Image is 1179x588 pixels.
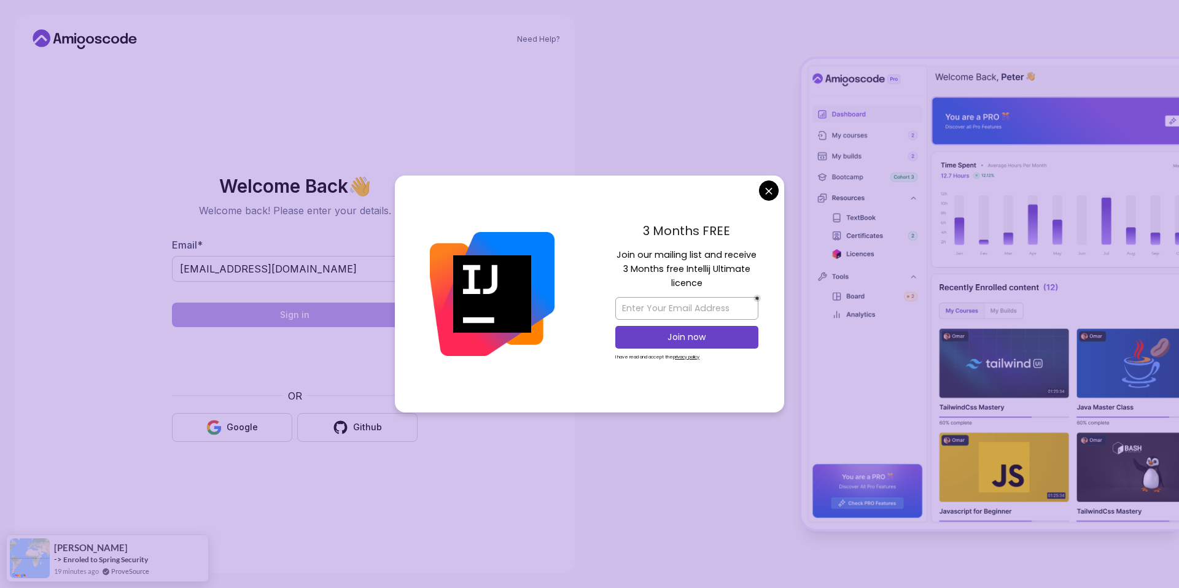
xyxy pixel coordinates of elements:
span: [PERSON_NAME] [54,543,128,553]
a: Need Help? [517,34,560,44]
button: Sign in [172,303,418,327]
label: Email * [172,239,203,251]
span: -> [54,554,62,564]
button: Google [172,413,292,442]
div: Google [227,421,258,433]
a: ProveSource [111,566,149,576]
img: Amigoscode Dashboard [801,59,1179,529]
span: 19 minutes ago [54,566,99,576]
input: Enter your email [172,256,418,282]
a: Enroled to Spring Security [63,555,148,564]
div: Github [353,421,382,433]
h2: Welcome Back [172,176,418,196]
a: Home link [29,29,140,49]
p: Welcome back! Please enter your details. [172,203,418,218]
p: OR [288,389,302,403]
div: Sign in [280,309,309,321]
iframe: Widget containing checkbox for hCaptcha security challenge [202,335,387,381]
button: Github [297,413,418,442]
img: provesource social proof notification image [10,538,50,578]
span: 👋 [346,172,375,199]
